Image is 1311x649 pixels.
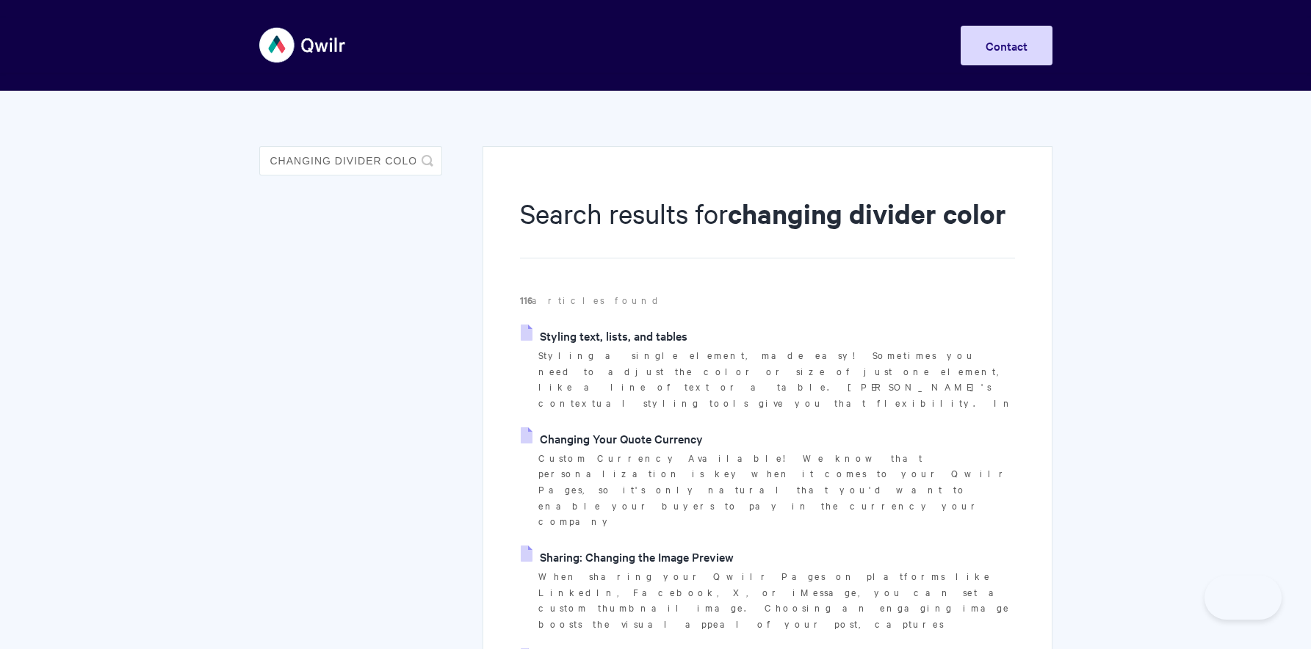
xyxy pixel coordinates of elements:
[259,146,442,175] input: Search
[521,545,734,568] a: Sharing: Changing the Image Preview
[520,195,1014,258] h1: Search results for
[538,450,1014,530] p: Custom Currency Available! We know that personalization is key when it comes to your Qwilr Pages,...
[521,324,687,347] a: Styling text, lists, and tables
[538,347,1014,411] p: Styling a single element, made easy! Sometimes you need to adjust the color or size of just one e...
[521,427,703,449] a: Changing Your Quote Currency
[520,292,1014,308] p: articles found
[1205,576,1282,620] iframe: Toggle Customer Support
[961,26,1052,65] a: Contact
[259,18,347,73] img: Qwilr Help Center
[520,293,532,307] strong: 116
[538,568,1014,632] p: When sharing your Qwilr Pages on platforms like LinkedIn, Facebook, X, or iMessage, you can set a...
[728,195,1006,231] strong: changing divider color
